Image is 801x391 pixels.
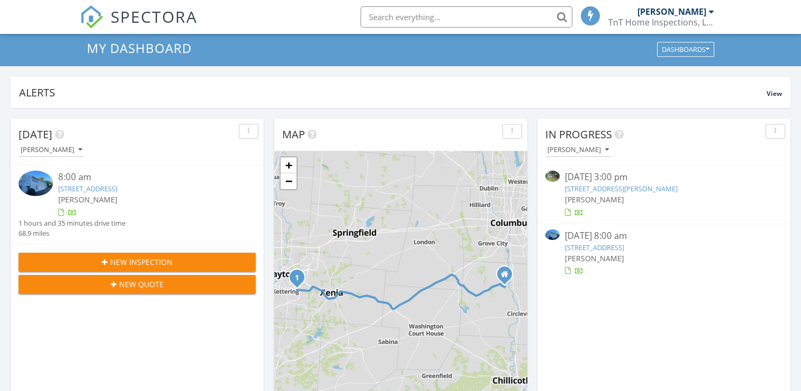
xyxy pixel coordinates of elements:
[19,127,52,141] span: [DATE]
[545,229,560,240] img: 9363527%2Freports%2F97d6327e-bd3b-4a01-9460-d2cdd0e079f6%2Fcover_photos%2FNhvwZNn3z2bD0uEQPQRB%2F...
[110,256,173,268] span: New Inspection
[545,127,612,141] span: In Progress
[19,228,125,238] div: 68.9 miles
[19,253,256,272] button: New Inspection
[58,194,118,205] span: [PERSON_NAME]
[111,5,197,28] span: SPECTORA
[545,229,782,277] a: [DATE] 8:00 am [STREET_ADDRESS] [PERSON_NAME]
[565,243,624,252] a: [STREET_ADDRESS]
[361,6,572,28] input: Search everything...
[637,6,706,17] div: [PERSON_NAME]
[281,157,296,173] a: Zoom in
[565,229,762,243] div: [DATE] 8:00 am
[545,171,782,218] a: [DATE] 3:00 pm [STREET_ADDRESS][PERSON_NAME] [PERSON_NAME]
[80,14,197,37] a: SPECTORA
[662,46,709,53] div: Dashboards
[58,171,236,184] div: 8:00 am
[87,39,192,57] span: My Dashboard
[19,171,256,238] a: 8:00 am [STREET_ADDRESS] [PERSON_NAME] 1 hours and 35 minutes drive time 68.9 miles
[767,89,782,98] span: View
[565,194,624,205] span: [PERSON_NAME]
[297,277,303,283] div: 3135 Gracemore Ave, Dayton, OH 45420
[19,85,767,100] div: Alerts
[657,42,714,57] button: Dashboards
[565,171,762,184] div: [DATE] 3:00 pm
[545,143,611,157] button: [PERSON_NAME]
[19,171,53,196] img: 9363527%2Freports%2F97d6327e-bd3b-4a01-9460-d2cdd0e079f6%2Fcover_photos%2FNhvwZNn3z2bD0uEQPQRB%2F...
[281,173,296,189] a: Zoom out
[21,146,82,154] div: [PERSON_NAME]
[80,5,103,29] img: The Best Home Inspection Software - Spectora
[58,184,118,193] a: [STREET_ADDRESS]
[565,184,678,193] a: [STREET_ADDRESS][PERSON_NAME]
[282,127,305,141] span: Map
[19,275,256,294] button: New Quote
[119,279,164,290] span: New Quote
[565,253,624,263] span: [PERSON_NAME]
[295,274,299,282] i: 1
[19,143,84,157] button: [PERSON_NAME]
[545,171,560,181] img: 9261940%2Freports%2F8374afed-e778-474a-bcc1-125940c10563%2Fcover_photos%2FnHf6DizxWe0yp48U4q8I%2F...
[505,274,511,280] div: 4747 West Ford Rd, Ashville OH 43103
[19,218,125,228] div: 1 hours and 35 minutes drive time
[547,146,609,154] div: [PERSON_NAME]
[608,17,714,28] div: TnT Home Inspections, LLC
